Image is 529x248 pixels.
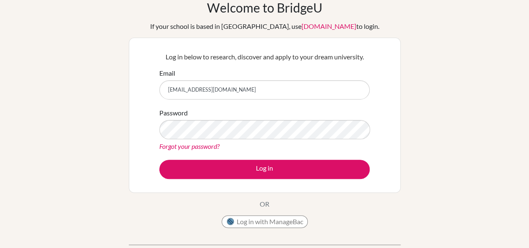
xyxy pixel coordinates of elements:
[150,21,379,31] div: If your school is based in [GEOGRAPHIC_DATA], use to login.
[159,68,175,78] label: Email
[159,142,220,150] a: Forgot your password?
[159,52,370,62] p: Log in below to research, discover and apply to your dream university.
[159,108,188,118] label: Password
[222,215,308,228] button: Log in with ManageBac
[302,22,356,30] a: [DOMAIN_NAME]
[260,199,269,209] p: OR
[159,160,370,179] button: Log in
